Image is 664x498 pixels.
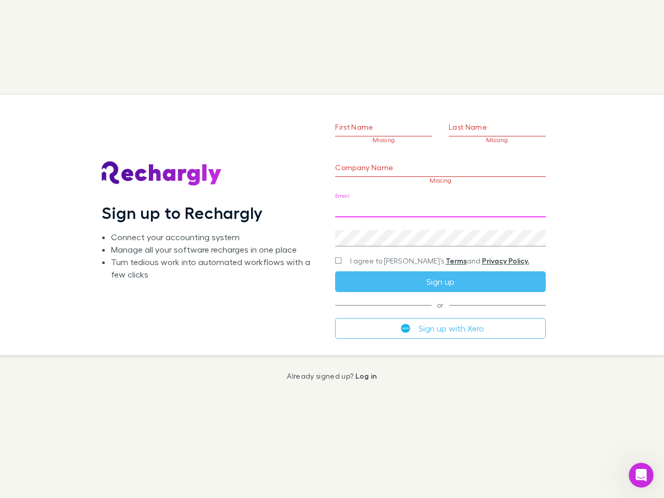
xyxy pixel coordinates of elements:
a: Terms [446,256,467,265]
button: Sign up [335,271,545,292]
a: Privacy Policy. [482,256,529,265]
img: Rechargly's Logo [102,161,222,186]
p: Missing [335,136,432,144]
p: Already signed up? [287,372,377,380]
p: Missing [335,177,545,184]
iframe: Intercom live chat [629,463,654,488]
label: Email [335,192,349,200]
p: Missing [449,136,546,144]
button: Sign up with Xero [335,318,545,339]
li: Connect your accounting system [111,231,319,243]
span: I agree to [PERSON_NAME]’s and [350,256,529,266]
li: Manage all your software recharges in one place [111,243,319,256]
h1: Sign up to Rechargly [102,203,263,223]
a: Log in [355,371,377,380]
li: Turn tedious work into automated workflows with a few clicks [111,256,319,281]
img: Xero's logo [401,324,410,333]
